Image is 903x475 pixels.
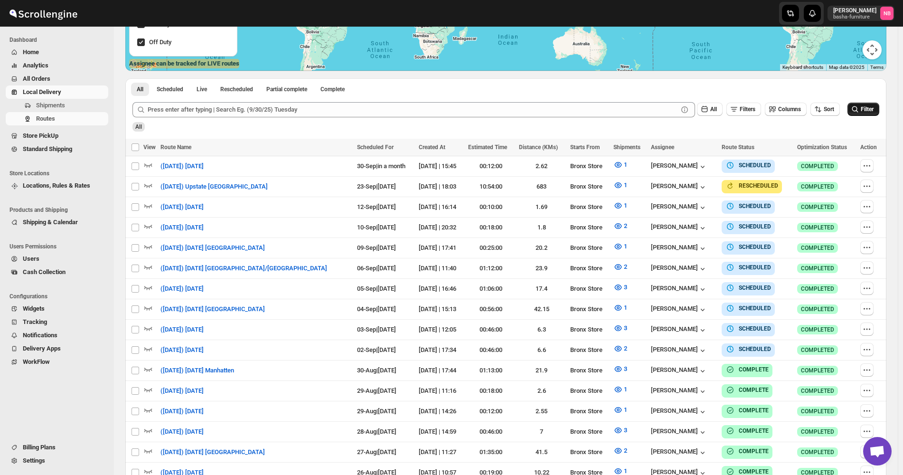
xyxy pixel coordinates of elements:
[722,144,754,151] span: Route Status
[468,161,513,171] div: 00:12:00
[651,264,707,274] button: [PERSON_NAME]
[624,284,627,291] span: 3
[160,345,204,355] span: ([DATE]) [DATE]
[801,203,834,211] span: COMPLETED
[6,72,108,85] button: All Orders
[6,46,108,59] button: Home
[624,263,627,270] span: 2
[148,102,678,117] input: Press enter after typing | Search Eg. (9/30/25) Tuesday
[801,408,834,415] span: COMPLETED
[23,444,56,451] span: Billing Plans
[23,255,39,262] span: Users
[725,304,771,313] button: SCHEDULED
[23,218,78,226] span: Shipping & Calendar
[197,85,207,93] span: Live
[6,441,108,454] button: Billing Plans
[160,386,204,396] span: ([DATE]) [DATE]
[725,446,769,456] button: COMPLETE
[624,386,627,393] span: 1
[608,321,633,336] button: 3
[519,144,558,151] span: Distance (KMs)
[9,170,109,177] span: Store Locations
[765,103,807,116] button: Columns
[155,302,271,317] button: ([DATE]) [DATE] [GEOGRAPHIC_DATA]
[608,382,633,397] button: 1
[710,106,717,113] span: All
[870,65,884,70] a: Terms (opens in new tab)
[419,182,462,191] div: [DATE] | 18:03
[863,40,882,59] button: Map camera controls
[137,85,143,93] span: All
[160,284,204,294] span: ([DATE]) [DATE]
[570,345,608,355] div: Bronx Store
[726,103,761,116] button: Filters
[6,216,108,229] button: Shipping & Calendar
[468,386,513,396] div: 00:18:00
[6,454,108,467] button: Settings
[801,244,834,252] span: COMPLETED
[419,407,462,416] div: [DATE] | 14:26
[357,367,396,374] span: 30-Aug | [DATE]
[468,407,513,416] div: 00:12:00
[801,326,834,333] span: COMPLETED
[519,345,564,355] div: 6.6
[419,304,462,314] div: [DATE] | 15:13
[570,161,608,171] div: Bronx Store
[697,103,723,116] button: All
[570,144,600,151] span: Starts From
[23,345,61,352] span: Delivery Apps
[801,428,834,436] span: COMPLETED
[725,426,769,436] button: COMPLETE
[519,284,564,294] div: 17.4
[651,223,707,233] div: [PERSON_NAME]
[519,182,564,191] div: 683
[824,106,834,113] span: Sort
[570,284,608,294] div: Bronx Store
[570,223,608,232] div: Bronx Store
[155,404,209,419] button: ([DATE]) [DATE]
[357,387,396,394] span: 29-Aug | [DATE]
[23,75,50,82] span: All Orders
[651,285,707,294] button: [PERSON_NAME]
[36,115,55,122] span: Routes
[608,361,633,377] button: 3
[6,179,108,192] button: Locations, Rules & Rates
[519,223,564,232] div: 1.8
[6,112,108,125] button: Routes
[155,159,209,174] button: ([DATE]) [DATE]
[155,179,273,194] button: ([DATE]) Upstate [GEOGRAPHIC_DATA]
[23,268,66,275] span: Cash Collection
[863,437,892,465] a: Open chat
[778,106,801,113] span: Columns
[160,304,265,314] span: ([DATE]) [DATE] [GEOGRAPHIC_DATA]
[608,341,633,356] button: 2
[624,345,627,352] span: 2
[782,64,823,71] button: Keyboard shortcuts
[739,468,769,475] b: COMPLETE
[6,252,108,266] button: Users
[419,264,462,273] div: [DATE] | 11:40
[624,406,627,413] span: 1
[725,222,771,231] button: SCHEDULED
[624,304,627,311] span: 1
[608,280,633,295] button: 3
[160,243,265,253] span: ([DATE]) [DATE] [GEOGRAPHIC_DATA]
[651,182,707,192] div: [PERSON_NAME]
[651,387,707,396] button: [PERSON_NAME]
[651,407,707,417] button: [PERSON_NAME]
[160,161,204,171] span: ([DATE]) [DATE]
[357,162,405,170] span: 30-Sep | in a month
[651,162,707,171] button: [PERSON_NAME]
[624,202,627,209] span: 1
[160,264,327,273] span: ([DATE]) [DATE] [GEOGRAPHIC_DATA]/[GEOGRAPHIC_DATA]
[651,448,707,457] div: [PERSON_NAME]
[155,363,240,378] button: ([DATE]) [DATE] Manhatten
[357,326,396,333] span: 03-Sep | [DATE]
[519,325,564,334] div: 6.3
[519,264,564,273] div: 23.9
[810,103,840,116] button: Sort
[155,220,209,235] button: ([DATE]) [DATE]
[651,203,707,212] button: [PERSON_NAME]
[23,318,47,325] span: Tracking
